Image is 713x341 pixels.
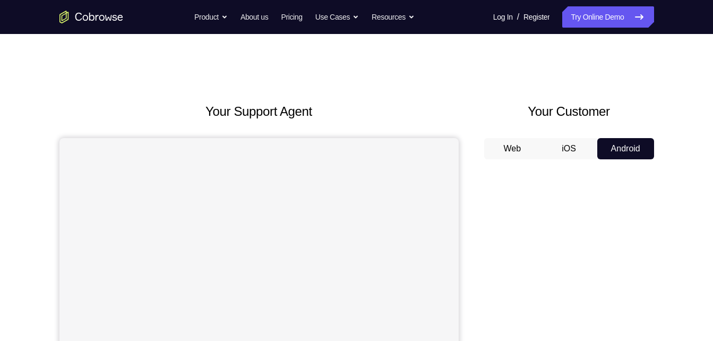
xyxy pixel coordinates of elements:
h2: Your Customer [484,102,654,121]
span: / [517,11,519,23]
button: Use Cases [315,6,359,28]
button: Product [194,6,228,28]
button: iOS [540,138,597,159]
a: Pricing [281,6,302,28]
button: Web [484,138,541,159]
button: Android [597,138,654,159]
a: About us [240,6,268,28]
a: Register [523,6,549,28]
a: Go to the home page [59,11,123,23]
h2: Your Support Agent [59,102,459,121]
button: Resources [372,6,415,28]
a: Try Online Demo [562,6,654,28]
a: Log In [493,6,513,28]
